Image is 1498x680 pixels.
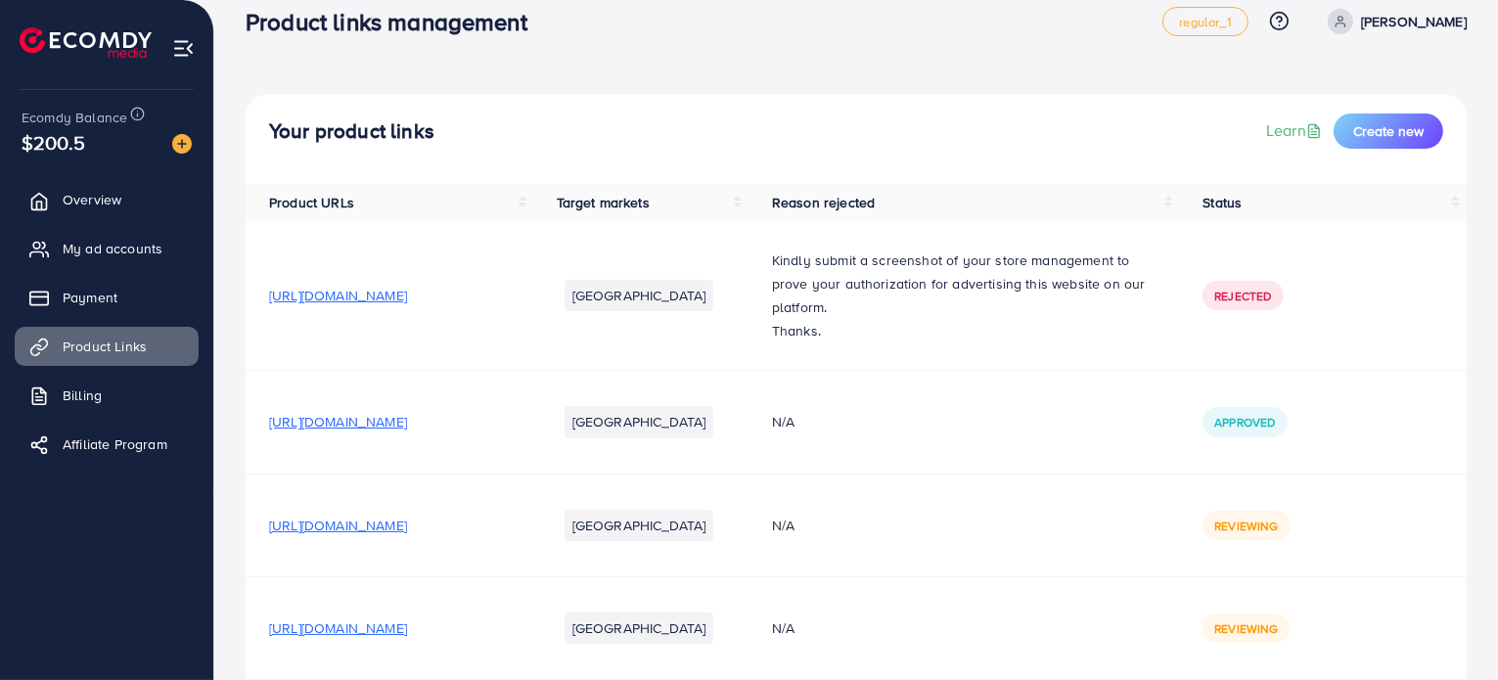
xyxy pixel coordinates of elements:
[15,180,199,219] a: Overview
[1214,518,1278,534] span: Reviewing
[772,249,1156,319] p: Kindly submit a screenshot of your store management to prove your authorization for advertising t...
[15,376,199,415] a: Billing
[1214,288,1271,304] span: Rejected
[63,288,117,307] span: Payment
[772,319,1156,342] p: Thanks.
[565,510,714,541] li: [GEOGRAPHIC_DATA]
[772,193,875,212] span: Reason rejected
[1162,7,1248,36] a: regular_1
[1214,414,1275,431] span: Approved
[15,278,199,317] a: Payment
[172,37,195,60] img: menu
[1203,193,1242,212] span: Status
[1361,10,1467,33] p: [PERSON_NAME]
[63,434,167,454] span: Affiliate Program
[269,618,407,638] span: [URL][DOMAIN_NAME]
[15,425,199,464] a: Affiliate Program
[1320,9,1467,34] a: [PERSON_NAME]
[565,612,714,644] li: [GEOGRAPHIC_DATA]
[772,412,794,431] span: N/A
[1214,620,1278,637] span: Reviewing
[1266,119,1326,142] a: Learn
[269,286,407,305] span: [URL][DOMAIN_NAME]
[565,280,714,311] li: [GEOGRAPHIC_DATA]
[22,108,127,127] span: Ecomdy Balance
[269,516,407,535] span: [URL][DOMAIN_NAME]
[1334,113,1443,149] button: Create new
[269,119,434,144] h4: Your product links
[1353,121,1424,141] span: Create new
[1179,16,1231,28] span: regular_1
[772,618,794,638] span: N/A
[557,193,650,212] span: Target markets
[15,229,199,268] a: My ad accounts
[63,337,147,356] span: Product Links
[15,327,199,366] a: Product Links
[269,412,407,431] span: [URL][DOMAIN_NAME]
[1415,592,1483,665] iframe: Chat
[269,193,354,212] span: Product URLs
[565,406,714,437] li: [GEOGRAPHIC_DATA]
[22,128,85,157] span: $200.5
[63,190,121,209] span: Overview
[20,27,152,58] img: logo
[246,8,543,36] h3: Product links management
[63,239,162,258] span: My ad accounts
[172,134,192,154] img: image
[63,385,102,405] span: Billing
[772,516,794,535] span: N/A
